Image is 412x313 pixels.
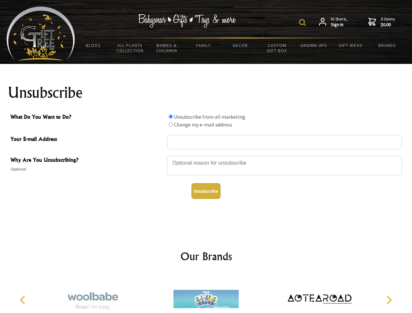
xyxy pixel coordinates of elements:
[381,22,395,28] strong: $0.00
[169,122,173,127] input: What Do You Want to Do?
[112,38,149,57] a: All Plants Collection
[331,16,347,28] span: Hi there,
[191,183,221,199] button: Unsubscribe
[174,121,232,128] label: Change my e-mail address
[169,114,173,119] input: What Do You Want to Do?
[295,38,332,52] a: Grown Ups
[7,7,75,61] img: Babyware - Gifts - Toys and more...
[381,16,395,28] span: 0 items
[319,16,347,28] a: Hi there,Sign in
[138,14,236,28] img: Babywear - Gifts - Toys & more
[222,38,259,52] a: Decor
[332,38,369,52] a: Gift Ideas
[16,293,31,307] button: Previous
[299,19,306,26] img: product search
[167,135,402,149] input: Your E-mail Address
[10,113,164,122] span: What Do You Want to Do?
[259,38,296,57] a: Custom Gift Box
[331,22,347,28] strong: Sign in
[10,165,164,173] span: Optional
[8,85,404,100] h1: Unsubscribe
[167,156,402,175] textarea: Why Are You Unsubscribing?
[382,293,396,307] button: Next
[185,38,222,52] a: Family
[148,38,185,57] a: Babies & Children
[10,156,164,165] span: Why Are You Unsubscribing?
[369,38,406,52] a: Brands
[368,16,395,28] a: 0 items$0.00
[174,113,245,120] label: Unsubscribe from all marketing
[13,248,399,264] h2: Our Brands
[75,38,112,52] a: BLOGS
[10,135,164,144] span: Your E-mail Address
